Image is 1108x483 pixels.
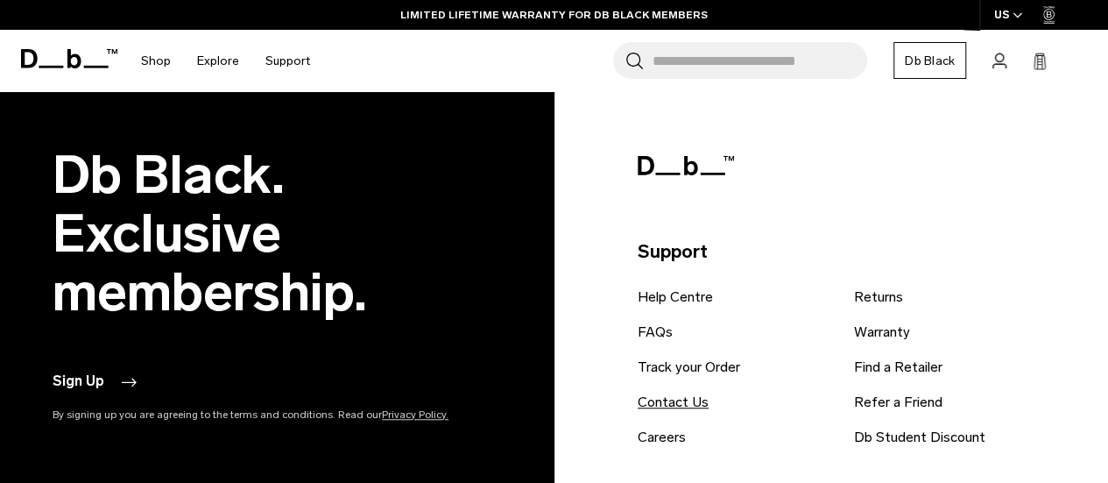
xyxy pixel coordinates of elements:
a: Track your Order [638,357,740,378]
a: Explore [197,30,239,92]
a: Help Centre [638,287,713,308]
h2: Db Black. Exclusive membership. [53,146,470,322]
a: Find a Retailer [853,357,942,378]
a: Contact Us [638,392,709,413]
a: Warranty [853,322,909,343]
a: Shop [141,30,171,92]
button: Sign Up [53,372,139,393]
a: Db Black [893,42,966,79]
p: By signing up you are agreeing to the terms and conditions. Read our [53,407,470,423]
a: Refer a Friend [853,392,942,413]
a: LIMITED LIFETIME WARRANTY FOR DB BLACK MEMBERS [400,7,708,23]
a: Support [265,30,310,92]
p: Support [638,238,1055,266]
nav: Main Navigation [128,30,323,92]
a: Returns [853,287,902,308]
a: Privacy Policy. [382,408,448,421]
a: Db Student Discount [853,427,984,448]
a: FAQs [638,322,673,343]
a: Careers [638,427,686,448]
